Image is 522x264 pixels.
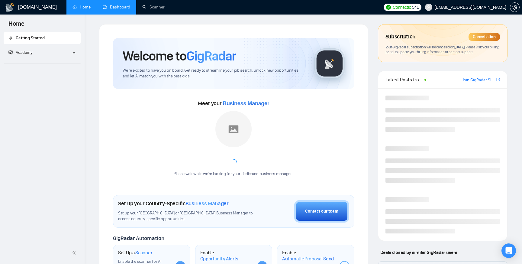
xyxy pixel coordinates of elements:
[450,45,466,49] span: on
[215,111,252,147] img: placeholder.png
[123,48,236,64] h1: Welcome to
[386,5,391,10] img: upwork-logo.png
[454,45,466,49] span: [DATE] .
[282,250,335,262] h1: Enable
[16,35,45,41] span: Getting Started
[5,3,14,12] img: logo
[4,19,29,32] span: Home
[393,4,411,11] span: Connects:
[305,208,338,215] div: Contact our team
[412,4,419,11] span: 541
[123,68,305,79] span: We're excited to have you on board. Get ready to streamline your job search, unlock new opportuni...
[72,250,78,256] span: double-left
[16,50,32,55] span: Academy
[314,48,345,79] img: gigradar-logo.png
[4,61,81,65] li: Academy Homepage
[501,243,516,258] div: Open Intercom Messenger
[118,200,229,207] h1: Set up your Country-Specific
[229,158,238,167] span: loading
[8,50,13,54] span: fund-projection-screen
[118,250,152,256] h1: Set Up a
[200,256,239,262] span: Opportunity Alerts
[103,5,130,10] a: dashboardDashboard
[294,200,349,223] button: Contact our team
[113,235,164,242] span: GigRadar Automation
[200,250,253,262] h1: Enable
[170,171,298,177] div: Please wait while we're looking for your dedicated business manager...
[4,32,81,44] li: Getting Started
[385,45,499,54] span: Your GigRadar subscription will be canceled Please visit your billing portal to update your billi...
[469,33,500,41] div: Cancellation
[118,210,257,222] span: Set up your [GEOGRAPHIC_DATA] or [GEOGRAPHIC_DATA] Business Manager to access country-specific op...
[496,77,500,83] a: export
[427,5,431,9] span: user
[8,36,13,40] span: rocket
[385,32,415,42] span: Subscription
[186,48,236,64] span: GigRadar
[282,256,334,262] span: Automatic Proposal Send
[8,50,32,55] span: Academy
[378,247,460,258] span: Deals closed by similar GigRadar users
[510,2,520,12] button: setting
[142,5,165,10] a: searchScanner
[462,77,495,83] a: Join GigRadar Slack Community
[198,100,269,107] span: Meet your
[510,5,520,10] a: setting
[185,200,229,207] span: Business Manager
[135,250,152,256] span: Scanner
[385,76,423,83] span: Latest Posts from the GigRadar Community
[72,5,91,10] a: homeHome
[510,5,519,10] span: setting
[223,100,269,106] span: Business Manager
